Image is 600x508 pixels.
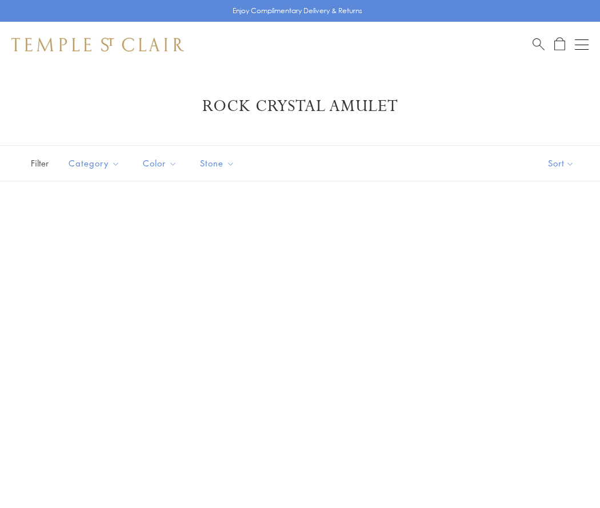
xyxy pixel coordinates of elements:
[194,156,243,170] span: Stone
[191,150,243,176] button: Stone
[233,5,362,17] p: Enjoy Complimentary Delivery & Returns
[522,146,600,181] button: Show sort by
[554,37,565,51] a: Open Shopping Bag
[533,37,545,51] a: Search
[137,156,186,170] span: Color
[11,38,184,51] img: Temple St. Clair
[134,150,186,176] button: Color
[29,96,571,117] h1: Rock Crystal Amulet
[63,156,129,170] span: Category
[575,38,589,51] button: Open navigation
[60,150,129,176] button: Category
